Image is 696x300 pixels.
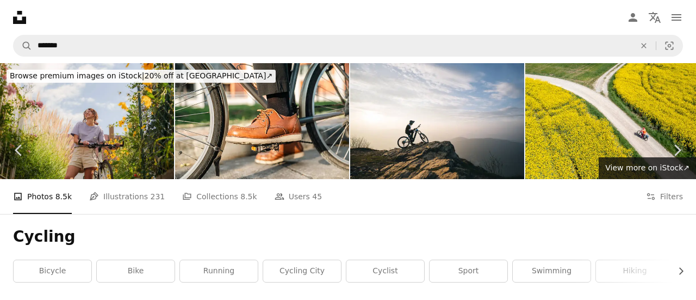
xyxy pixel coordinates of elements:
[646,179,683,214] button: Filters
[430,260,507,282] a: sport
[599,157,696,179] a: View more on iStock↗
[513,260,591,282] a: swimming
[666,7,687,28] button: Menu
[13,227,683,247] h1: Cycling
[14,35,32,56] button: Search Unsplash
[346,260,424,282] a: cyclist
[151,191,165,203] span: 231
[263,260,341,282] a: cycling city
[605,163,689,172] span: View more on iStock ↗
[644,7,666,28] button: Language
[13,11,26,24] a: Home — Unsplash
[97,260,175,282] a: bike
[10,71,144,80] span: Browse premium images on iStock |
[632,35,656,56] button: Clear
[13,35,683,57] form: Find visuals sitewide
[671,260,683,282] button: scroll list to the right
[596,260,674,282] a: hiking
[182,179,257,214] a: Collections 8.5k
[656,35,682,56] button: Visual search
[622,7,644,28] a: Log in / Sign up
[89,179,165,214] a: Illustrations 231
[350,63,524,179] img: Male mountain biker pauses on mountain top
[240,191,257,203] span: 8.5k
[180,260,258,282] a: running
[312,191,322,203] span: 45
[175,63,349,179] img: Close up foot. businessman riding bike in city. sustainable save energy lifestyle. Commute and ca...
[14,260,91,282] a: bicycle
[275,179,322,214] a: Users 45
[10,71,272,80] span: 20% off at [GEOGRAPHIC_DATA] ↗
[658,98,696,203] a: Next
